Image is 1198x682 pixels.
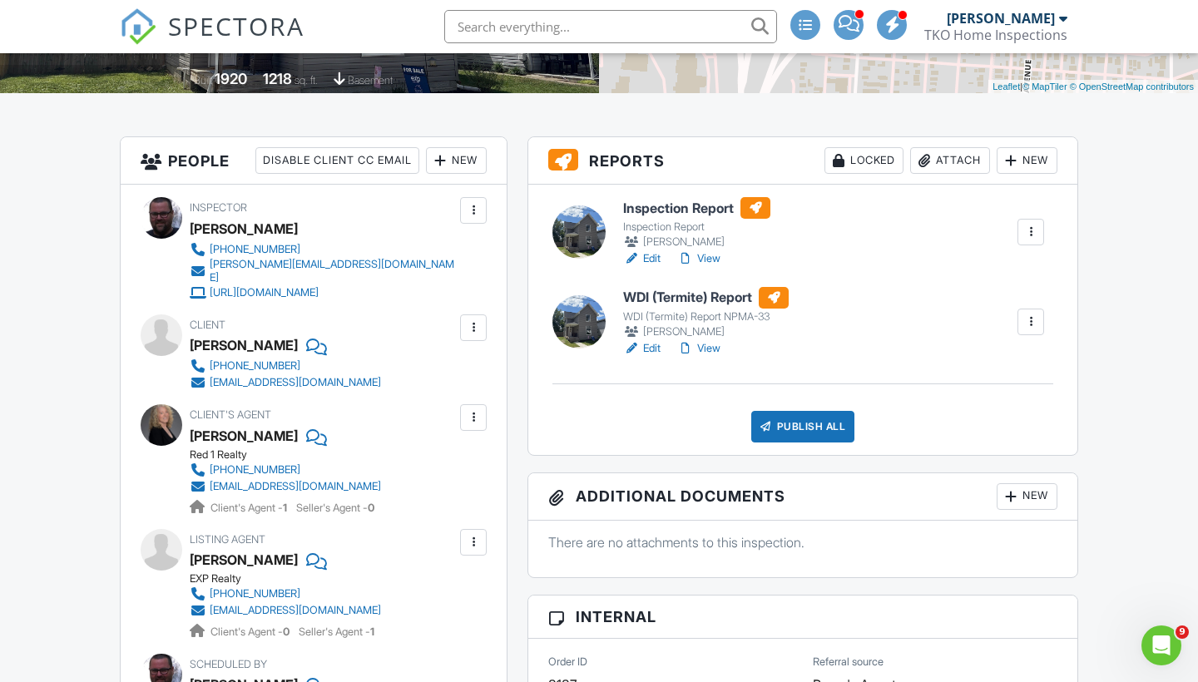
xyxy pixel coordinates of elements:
a: Edit [623,250,661,267]
strong: 0 [283,625,290,638]
div: [PHONE_NUMBER] [210,359,300,373]
h6: Inspection Report [623,197,770,219]
a: [PHONE_NUMBER] [190,462,381,478]
a: [PERSON_NAME] [190,547,298,572]
div: [PERSON_NAME] [190,216,298,241]
div: 1218 [263,70,292,87]
a: [PERSON_NAME][EMAIL_ADDRESS][DOMAIN_NAME] [190,258,456,284]
div: Locked [824,147,903,174]
span: Seller's Agent - [299,625,374,638]
iframe: Intercom live chat [1141,625,1181,665]
input: Search everything... [444,10,777,43]
div: New [997,483,1057,510]
div: Red 1 Realty [190,448,394,462]
h6: WDI (Termite) Report [623,287,789,309]
span: basement [348,74,393,86]
a: Inspection Report Inspection Report [PERSON_NAME] [623,197,770,250]
h3: People [121,137,507,185]
div: [PERSON_NAME][EMAIL_ADDRESS][DOMAIN_NAME] [210,258,456,284]
div: 1920 [215,70,247,87]
div: [PERSON_NAME] [190,333,298,358]
p: There are no attachments to this inspection. [548,533,1057,551]
span: Built [194,74,212,86]
span: Client's Agent [190,408,271,421]
div: New [997,147,1057,174]
a: [PHONE_NUMBER] [190,241,456,258]
strong: 1 [283,502,287,514]
a: [PERSON_NAME] [190,423,298,448]
a: Leaflet [993,82,1020,91]
span: Client's Agent - [210,625,292,638]
a: [PHONE_NUMBER] [190,586,381,602]
div: [PHONE_NUMBER] [210,463,300,477]
a: © OpenStreetMap contributors [1070,82,1194,91]
span: sq. ft. [295,74,318,86]
div: [PHONE_NUMBER] [210,243,300,256]
div: [PERSON_NAME] [623,234,770,250]
div: [EMAIL_ADDRESS][DOMAIN_NAME] [210,480,381,493]
h3: Reports [528,137,1077,185]
span: Listing Agent [190,533,265,546]
span: Client's Agent - [210,502,290,514]
a: View [677,250,720,267]
a: [PHONE_NUMBER] [190,358,381,374]
span: Inspector [190,201,247,214]
h3: Internal [528,596,1077,639]
div: TKO Home Inspections [924,27,1067,43]
div: EXP Realty [190,572,394,586]
div: [URL][DOMAIN_NAME] [210,286,319,299]
div: Inspection Report [623,220,770,234]
span: Client [190,319,225,331]
label: Referral source [813,655,884,670]
div: WDI (Termite) Report NPMA-33 [623,310,789,324]
label: Order ID [548,655,587,670]
span: 9 [1176,625,1189,639]
img: The Best Home Inspection Software - Spectora [120,8,156,45]
div: [EMAIL_ADDRESS][DOMAIN_NAME] [210,376,381,389]
a: View [677,340,720,357]
span: Scheduled By [190,658,267,670]
div: [PHONE_NUMBER] [210,587,300,600]
strong: 0 [368,502,374,514]
a: Edit [623,340,661,357]
div: [EMAIL_ADDRESS][DOMAIN_NAME] [210,604,381,617]
a: WDI (Termite) Report WDI (Termite) Report NPMA-33 [PERSON_NAME] [623,287,789,340]
div: New [426,147,487,174]
div: Publish All [751,411,855,442]
div: [PERSON_NAME] [623,324,789,340]
a: © MapTiler [1022,82,1067,91]
span: Seller's Agent - [296,502,374,514]
strong: 1 [370,625,374,638]
span: SPECTORA [168,8,304,43]
h3: Additional Documents [528,473,1077,521]
div: Disable Client CC Email [255,147,419,174]
a: SPECTORA [120,22,304,57]
div: [PERSON_NAME] [947,10,1055,27]
a: [EMAIL_ADDRESS][DOMAIN_NAME] [190,374,381,391]
a: [EMAIL_ADDRESS][DOMAIN_NAME] [190,478,381,495]
a: [EMAIL_ADDRESS][DOMAIN_NAME] [190,602,381,619]
div: | [988,80,1198,94]
a: [URL][DOMAIN_NAME] [190,284,456,301]
div: Attach [910,147,990,174]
